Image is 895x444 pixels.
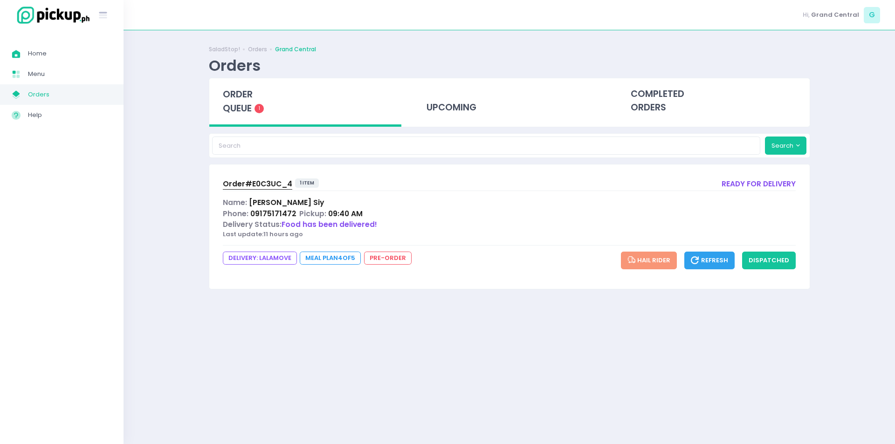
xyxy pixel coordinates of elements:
[223,219,282,229] span: Delivery Status:
[248,45,267,54] a: Orders
[617,78,810,124] div: completed orders
[255,104,264,113] span: 1
[627,256,671,265] span: Hail Rider
[209,45,240,54] a: SaladStop!
[691,256,728,265] span: Refresh
[684,252,735,269] button: Refresh
[413,78,606,124] div: upcoming
[742,252,796,269] button: dispatched
[223,179,292,189] span: Order# E0C3UC_4
[811,10,859,20] span: Grand Central
[223,198,247,207] span: Name:
[275,45,316,54] a: Grand Central
[282,219,377,229] span: Food has been delivered!
[28,48,112,60] span: Home
[249,198,324,207] span: [PERSON_NAME] Siy
[28,109,112,121] span: Help
[722,178,796,191] div: ready for delivery
[223,252,297,265] span: DELIVERY: lalamove
[765,137,807,154] button: Search
[12,5,91,25] img: logo
[209,56,261,75] div: Orders
[300,252,361,265] span: Meal Plan 4 of 5
[299,209,326,219] span: Pickup:
[328,209,363,219] span: 09:40 AM
[223,178,292,191] a: Order#E0C3UC_4
[223,88,253,115] span: order queue
[295,178,319,188] span: 1 item
[223,230,263,239] span: Last update:
[250,209,296,219] span: 09175171472
[364,252,412,265] span: pre-order
[864,7,880,23] span: G
[212,137,760,154] input: Search
[28,68,112,80] span: Menu
[223,209,248,219] span: Phone:
[621,252,677,269] button: Hail Rider
[803,10,810,20] span: Hi,
[28,89,112,101] span: Orders
[263,230,303,239] span: 11 hours ago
